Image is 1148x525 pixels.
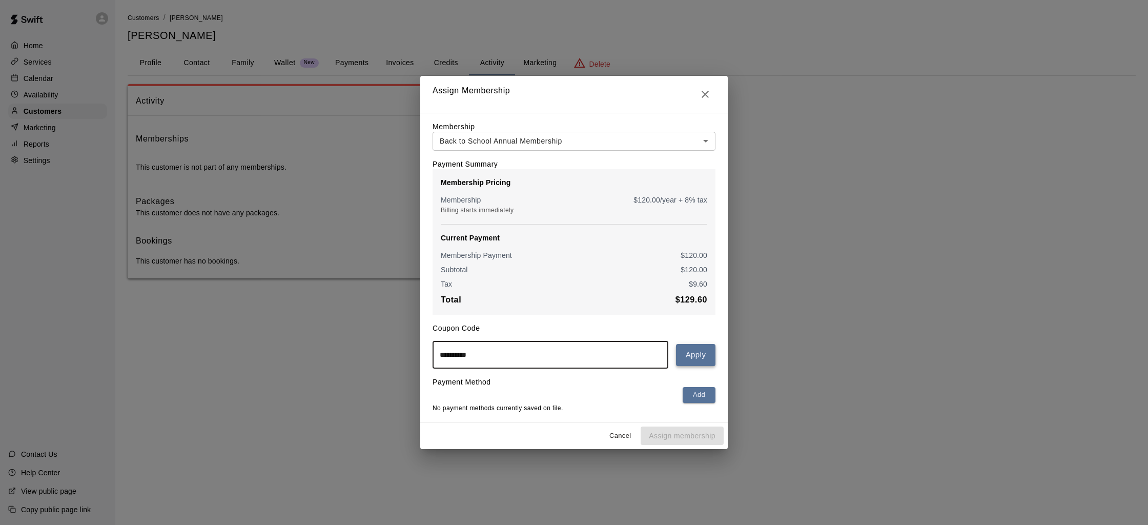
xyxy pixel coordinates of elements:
p: $ 9.60 [689,279,707,289]
button: Add [683,387,715,403]
p: $ 120.00 [681,250,707,260]
p: Membership Pricing [441,177,707,188]
b: $ 129.60 [675,295,707,304]
label: Payment Method [433,378,491,386]
label: Membership [433,123,475,131]
button: Cancel [604,428,637,444]
span: No payment methods currently saved on file. [433,405,563,412]
label: Payment Summary [433,160,498,168]
label: Coupon Code [433,324,480,332]
button: Apply [676,344,715,366]
button: Close [695,84,715,105]
p: Subtotal [441,265,468,275]
p: $ 120.00 /year + 8% tax [633,195,707,205]
p: Current Payment [441,233,707,243]
p: Tax [441,279,452,289]
div: Back to School Annual Membership [433,132,715,151]
span: Billing starts immediately [441,207,514,214]
p: Membership [441,195,481,205]
p: Membership Payment [441,250,512,260]
h2: Assign Membership [420,76,728,113]
p: $ 120.00 [681,265,707,275]
b: Total [441,295,461,304]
